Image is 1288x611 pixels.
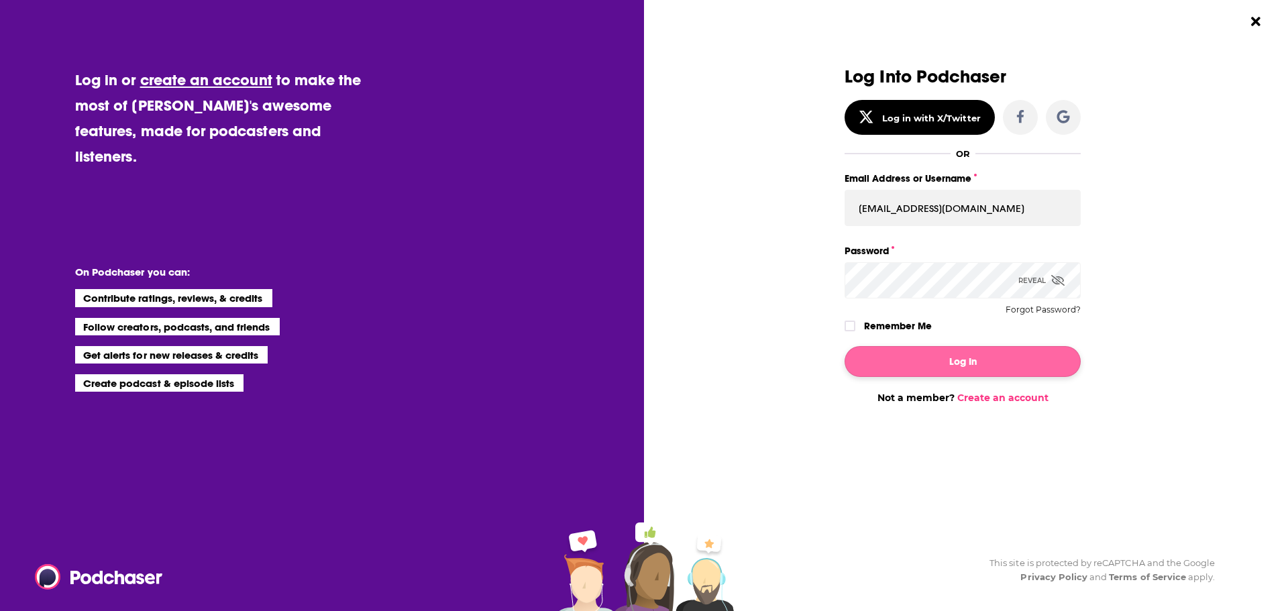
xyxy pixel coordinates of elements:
[35,564,153,590] a: Podchaser - Follow, Share and Rate Podcasts
[1020,571,1087,582] a: Privacy Policy
[140,70,272,89] a: create an account
[75,289,272,307] li: Contribute ratings, reviews, & credits
[35,564,164,590] img: Podchaser - Follow, Share and Rate Podcasts
[864,317,932,335] label: Remember Me
[845,190,1081,226] input: Email Address or Username
[1109,571,1186,582] a: Terms of Service
[882,113,981,123] div: Log in with X/Twitter
[845,242,1081,260] label: Password
[75,346,268,364] li: Get alerts for new releases & credits
[1006,305,1081,315] button: Forgot Password?
[845,392,1081,404] div: Not a member?
[845,67,1081,87] h3: Log Into Podchaser
[956,148,970,159] div: OR
[957,392,1049,404] a: Create an account
[75,318,280,335] li: Follow creators, podcasts, and friends
[845,170,1081,187] label: Email Address or Username
[75,374,244,392] li: Create podcast & episode lists
[845,346,1081,377] button: Log In
[979,556,1215,584] div: This site is protected by reCAPTCHA and the Google and apply.
[75,266,343,278] li: On Podchaser you can:
[1018,262,1065,298] div: Reveal
[845,100,995,135] button: Log in with X/Twitter
[1243,9,1269,34] button: Close Button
